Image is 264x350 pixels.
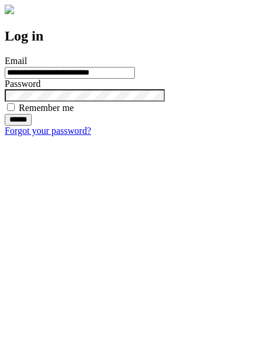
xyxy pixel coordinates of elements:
[19,103,74,113] label: Remember me
[5,28,259,44] h2: Log in
[5,56,27,66] label: Email
[5,5,14,14] img: logo-4e3dc11c47720685a147b03b5a06dd966a58ff35d612b21f08c02c0306f2b779.png
[5,126,91,136] a: Forgot your password?
[5,79,40,89] label: Password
